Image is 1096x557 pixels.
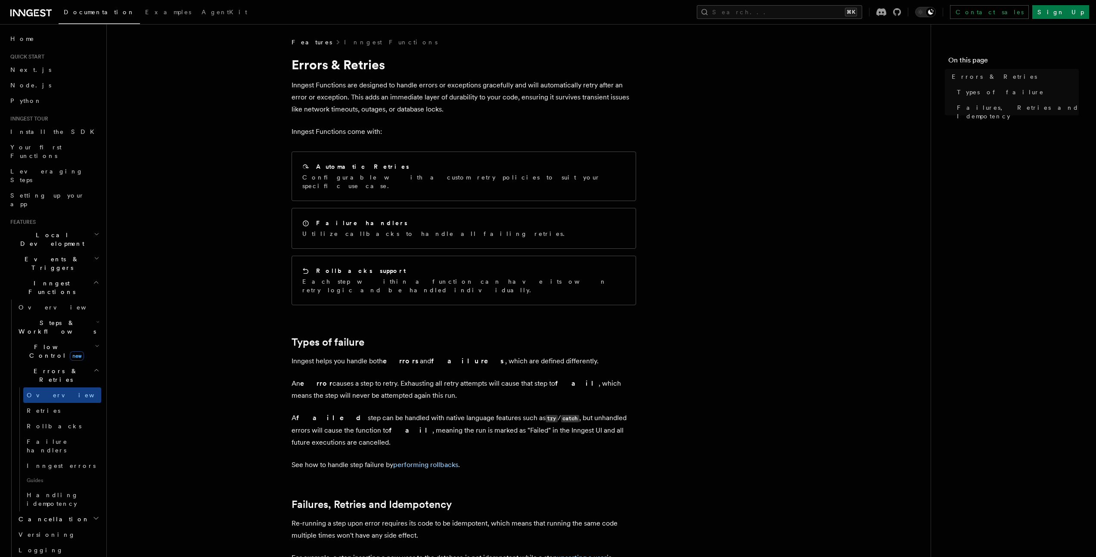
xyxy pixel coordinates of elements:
a: Sign Up [1032,5,1089,19]
a: Types of failure [953,84,1079,100]
a: Types of failure [292,336,364,348]
span: Home [10,34,34,43]
span: Features [292,38,332,46]
span: Versioning [19,531,75,538]
span: Examples [145,9,191,15]
a: Handling idempotency [23,487,101,511]
strong: fail [555,379,599,387]
span: Types of failure [957,88,1044,96]
span: Rollbacks [27,423,81,430]
button: Local Development [7,227,101,251]
button: Search...⌘K [697,5,862,19]
button: Events & Triggers [7,251,101,275]
a: Examples [140,3,196,23]
a: Overview [23,387,101,403]
a: Setting up your app [7,188,101,212]
p: Utilize callbacks to handle all failing retries. [302,229,570,238]
strong: failed [296,414,368,422]
kbd: ⌘K [845,8,857,16]
a: Install the SDK [7,124,101,139]
p: An causes a step to retry. Exhausting all retry attempts will cause that step to , which means th... [292,378,636,402]
span: Errors & Retries [952,72,1037,81]
a: Inngest errors [23,458,101,473]
span: Events & Triggers [7,255,94,272]
span: Flow Control [15,343,95,360]
p: Each step within a function can have its own retry logic and be handled individually. [302,277,625,294]
p: See how to handle step failure by . [292,459,636,471]
span: Python [10,97,42,104]
code: catch [561,415,579,422]
p: Re-running a step upon error requires its code to be idempotent, which means that running the sam... [292,517,636,542]
span: Node.js [10,82,51,89]
p: A step can be handled with native language features such as / , but unhandled errors will cause t... [292,412,636,449]
span: Failures, Retries and Idempotency [957,103,1079,121]
span: Inngest errors [27,462,96,469]
a: Overview [15,300,101,315]
button: Inngest Functions [7,275,101,300]
a: Documentation [59,3,140,24]
a: performing rollbacks [393,461,458,469]
strong: failures [431,357,505,365]
div: Errors & Retries [15,387,101,511]
span: Inngest Functions [7,279,93,296]
a: Versioning [15,527,101,542]
span: Retries [27,407,60,414]
button: Toggle dark mode [915,7,936,17]
a: Node.js [7,77,101,93]
a: Inngest Functions [344,38,438,46]
a: Retries [23,403,101,418]
span: Failure handlers [27,438,68,454]
a: Contact sales [950,5,1029,19]
a: Failures, Retries and Idempotency [292,498,452,511]
p: Inngest Functions come with: [292,126,636,138]
span: Steps & Workflows [15,319,96,336]
span: Overview [27,392,115,399]
h2: Failure handlers [316,219,407,227]
h2: Rollbacks support [316,266,406,275]
button: Steps & Workflows [15,315,101,339]
span: new [70,351,84,361]
a: Leveraging Steps [7,164,101,188]
span: Local Development [7,231,94,248]
h2: Automatic Retries [316,162,409,171]
a: Rollbacks [23,418,101,434]
a: Errors & Retries [948,69,1079,84]
span: AgentKit [202,9,247,15]
p: Inngest Functions are designed to handle errors or exceptions gracefully and will automatically r... [292,79,636,115]
strong: fail [389,426,432,434]
span: Overview [19,304,107,311]
span: Guides [23,473,101,487]
span: Quick start [7,53,44,60]
a: Rollbacks supportEach step within a function can have its own retry logic and be handled individu... [292,256,636,305]
span: Documentation [64,9,135,15]
span: Logging [19,547,63,554]
span: Your first Functions [10,144,62,159]
span: Handling idempotency [27,492,78,507]
span: Setting up your app [10,192,84,207]
button: Flow Controlnew [15,339,101,363]
a: Failure handlersUtilize callbacks to handle all failing retries. [292,208,636,249]
a: Home [7,31,101,46]
span: Errors & Retries [15,367,93,384]
h1: Errors & Retries [292,57,636,72]
button: Errors & Retries [15,363,101,387]
a: Automatic RetriesConfigurable with a custom retry policies to suit your specific use case. [292,152,636,201]
a: Failure handlers [23,434,101,458]
span: Next.js [10,66,51,73]
a: Failures, Retries and Idempotency [953,100,1079,124]
a: Your first Functions [7,139,101,164]
strong: error [300,379,332,387]
span: Leveraging Steps [10,168,83,183]
a: Next.js [7,62,101,77]
span: Install the SDK [10,128,99,135]
p: Configurable with a custom retry policies to suit your specific use case. [302,173,625,190]
span: Cancellation [15,515,90,523]
h4: On this page [948,55,1079,69]
strong: errors [383,357,420,365]
a: Python [7,93,101,108]
button: Cancellation [15,511,101,527]
p: Inngest helps you handle both and , which are defined differently. [292,355,636,367]
span: Inngest tour [7,115,48,122]
span: Features [7,219,36,226]
code: try [546,415,558,422]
